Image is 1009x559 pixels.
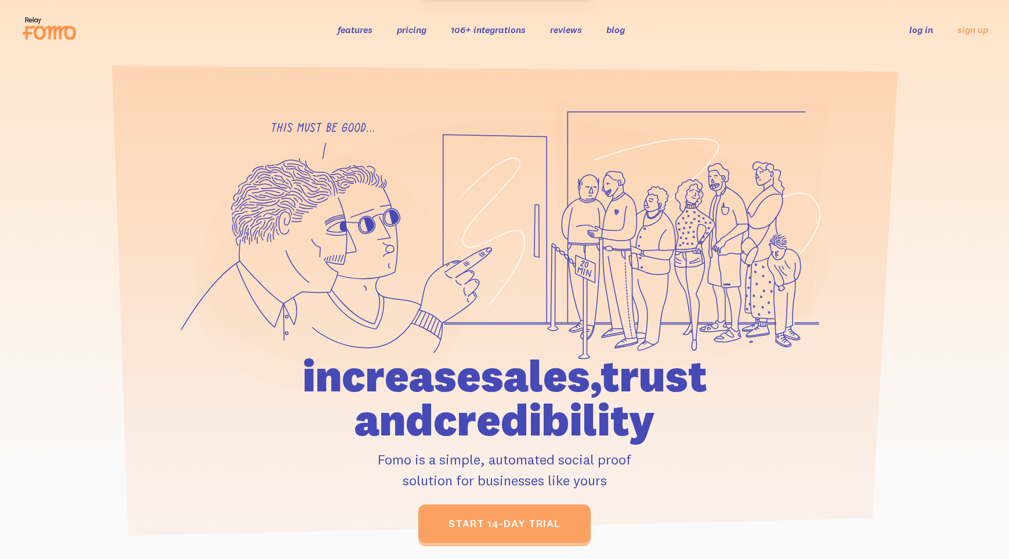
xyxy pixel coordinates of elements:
[606,24,625,35] a: blog
[338,24,373,35] a: features
[957,24,988,36] a: sign up
[418,504,591,543] a: start 14-day trial
[397,24,426,35] a: pricing
[236,354,773,442] h1: increase sales, trust and credibility
[451,24,526,35] a: 106+ integrations
[550,24,582,35] a: reviews
[236,449,773,491] p: Fomo is a simple, automated social proof solution for businesses like yours
[909,24,933,35] a: log in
